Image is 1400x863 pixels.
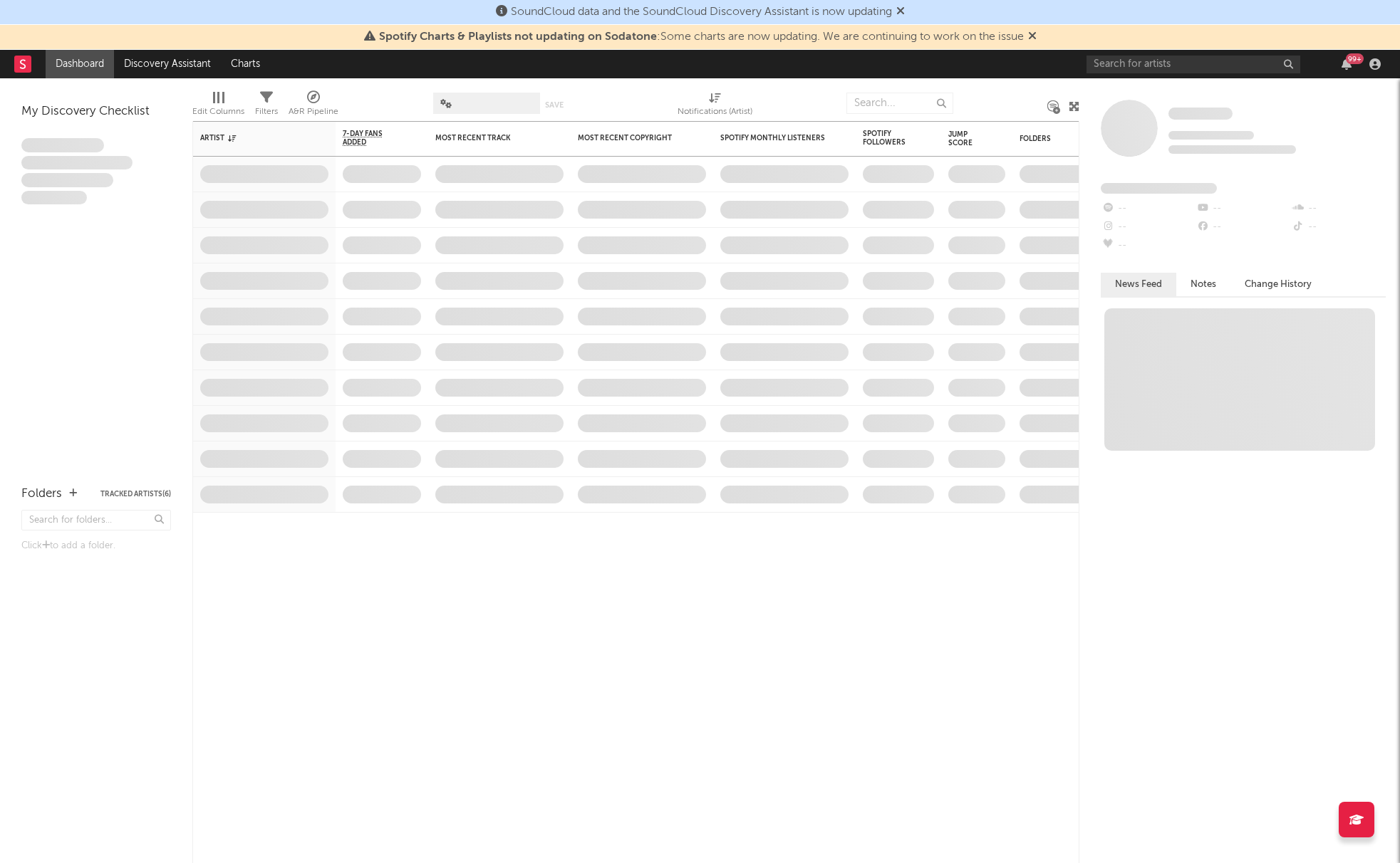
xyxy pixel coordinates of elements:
div: Filters [255,103,278,120]
span: Spotify Charts & Playlists not updating on Sodatone [379,31,657,43]
div: Edit Columns [192,85,244,127]
button: News Feed [1101,273,1176,296]
div: Most Recent Copyright [578,134,685,142]
span: Aliquam viverra [21,191,87,205]
span: : Some charts are now updating. We are continuing to work on the issue [379,31,1024,43]
div: Edit Columns [192,103,244,120]
span: Some Artist [1168,108,1233,120]
div: Most Recent Track [435,134,542,142]
input: Search for folders... [21,510,171,530]
a: Charts [221,50,270,78]
div: -- [1196,218,1290,236]
button: 99+ [1342,58,1352,70]
span: Lorem ipsum dolor [21,138,104,152]
span: 7-Day Fans Added [343,130,400,147]
button: Notes [1176,273,1230,296]
span: Dismiss [896,6,905,18]
span: 0 fans last week [1168,145,1296,154]
span: Dismiss [1028,31,1037,43]
div: Folders [1020,135,1126,143]
div: Spotify Followers [863,130,913,147]
div: Notifications (Artist) [678,103,752,120]
button: Change History [1230,273,1326,296]
div: 99 + [1346,53,1364,64]
div: -- [1101,218,1196,236]
span: SoundCloud data and the SoundCloud Discovery Assistant is now updating [511,6,892,18]
a: Discovery Assistant [114,50,221,78]
input: Search for artists [1087,56,1300,73]
button: Save [545,101,564,109]
input: Search... [846,93,953,114]
button: Tracked Artists(6) [100,491,171,498]
div: Jump Score [948,130,984,147]
a: Dashboard [46,50,114,78]
div: Filters [255,85,278,127]
div: Spotify Monthly Listeners [720,134,827,142]
span: Praesent ac interdum [21,173,113,187]
div: A&R Pipeline [289,103,338,120]
div: -- [1101,236,1196,255]
div: My Discovery Checklist [21,103,171,120]
div: -- [1101,199,1196,218]
a: Some Artist [1168,107,1233,121]
span: Integer aliquet in purus et [21,156,133,170]
span: Tracking Since: [DATE] [1168,131,1254,140]
div: Click to add a folder. [21,538,171,555]
div: A&R Pipeline [289,85,338,127]
div: -- [1291,199,1386,218]
div: -- [1291,218,1386,236]
div: Artist [200,134,307,142]
div: -- [1196,199,1290,218]
span: Fans Added by Platform [1101,183,1217,194]
div: Notifications (Artist) [678,85,752,127]
div: Folders [21,486,62,503]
